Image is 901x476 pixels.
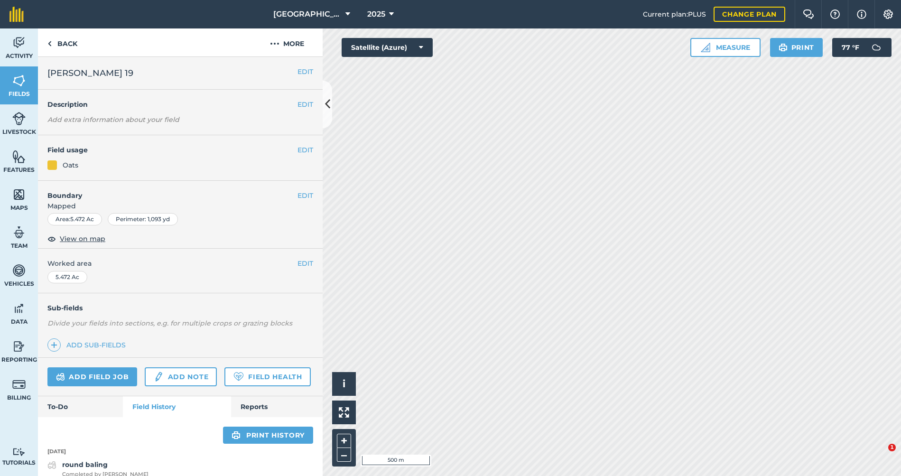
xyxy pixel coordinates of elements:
iframe: Intercom live chat [869,444,892,467]
button: Measure [690,38,761,57]
a: Reports [231,396,323,417]
img: svg+xml;base64,PHN2ZyB4bWxucz0iaHR0cDovL3d3dy53My5vcmcvMjAwMC9zdmciIHdpZHRoPSIxNyIgaGVpZ2h0PSIxNy... [857,9,866,20]
button: i [332,372,356,396]
span: Worked area [47,258,313,269]
h4: Description [47,99,313,110]
img: svg+xml;base64,PD94bWwgdmVyc2lvbj0iMS4wIiBlbmNvZGluZz0idXRmLTgiPz4KPCEtLSBHZW5lcmF0b3I6IEFkb2JlIE... [12,36,26,50]
img: fieldmargin Logo [9,7,24,22]
span: View on map [60,233,105,244]
a: Change plan [714,7,785,22]
div: Perimeter : 1,093 yd [108,213,178,225]
p: [DATE] [38,448,323,456]
div: Area : 5.472 Ac [47,213,102,225]
a: Add field job [47,367,137,386]
img: svg+xml;base64,PHN2ZyB4bWxucz0iaHR0cDovL3d3dy53My5vcmcvMjAwMC9zdmciIHdpZHRoPSIxOCIgaGVpZ2h0PSIyNC... [47,233,56,244]
em: Divide your fields into sections, e.g. for multiple crops or grazing blocks [47,319,292,327]
em: Add extra information about your field [47,115,179,124]
img: svg+xml;base64,PD94bWwgdmVyc2lvbj0iMS4wIiBlbmNvZGluZz0idXRmLTgiPz4KPCEtLSBHZW5lcmF0b3I6IEFkb2JlIE... [12,301,26,316]
button: More [251,28,323,56]
a: Add sub-fields [47,338,130,352]
button: EDIT [297,99,313,110]
img: svg+xml;base64,PD94bWwgdmVyc2lvbj0iMS4wIiBlbmNvZGluZz0idXRmLTgiPz4KPCEtLSBHZW5lcmF0b3I6IEFkb2JlIE... [12,263,26,278]
button: View on map [47,233,105,244]
div: Oats [63,160,78,170]
img: A question mark icon [829,9,841,19]
img: svg+xml;base64,PHN2ZyB4bWxucz0iaHR0cDovL3d3dy53My5vcmcvMjAwMC9zdmciIHdpZHRoPSI1NiIgaGVpZ2h0PSI2MC... [12,149,26,164]
h4: Boundary [38,181,297,201]
img: svg+xml;base64,PD94bWwgdmVyc2lvbj0iMS4wIiBlbmNvZGluZz0idXRmLTgiPz4KPCEtLSBHZW5lcmF0b3I6IEFkb2JlIE... [867,38,886,57]
img: svg+xml;base64,PHN2ZyB4bWxucz0iaHR0cDovL3d3dy53My5vcmcvMjAwMC9zdmciIHdpZHRoPSI1NiIgaGVpZ2h0PSI2MC... [12,187,26,202]
button: + [337,434,351,448]
img: svg+xml;base64,PD94bWwgdmVyc2lvbj0iMS4wIiBlbmNvZGluZz0idXRmLTgiPz4KPCEtLSBHZW5lcmF0b3I6IEFkb2JlIE... [12,377,26,392]
a: Add note [145,367,217,386]
img: svg+xml;base64,PHN2ZyB4bWxucz0iaHR0cDovL3d3dy53My5vcmcvMjAwMC9zdmciIHdpZHRoPSIxNCIgaGVpZ2h0PSIyNC... [51,339,57,351]
img: svg+xml;base64,PHN2ZyB4bWxucz0iaHR0cDovL3d3dy53My5vcmcvMjAwMC9zdmciIHdpZHRoPSIxOSIgaGVpZ2h0PSIyNC... [232,429,241,441]
img: svg+xml;base64,PHN2ZyB4bWxucz0iaHR0cDovL3d3dy53My5vcmcvMjAwMC9zdmciIHdpZHRoPSI5IiBoZWlnaHQ9IjI0Ii... [47,38,52,49]
img: Two speech bubbles overlapping with the left bubble in the forefront [803,9,814,19]
button: EDIT [297,190,313,201]
a: Field History [123,396,231,417]
h4: Sub-fields [38,303,323,313]
img: svg+xml;base64,PHN2ZyB4bWxucz0iaHR0cDovL3d3dy53My5vcmcvMjAwMC9zdmciIHdpZHRoPSIyMCIgaGVpZ2h0PSIyNC... [270,38,279,49]
img: svg+xml;base64,PD94bWwgdmVyc2lvbj0iMS4wIiBlbmNvZGluZz0idXRmLTgiPz4KPCEtLSBHZW5lcmF0b3I6IEFkb2JlIE... [12,112,26,126]
a: Field Health [224,367,310,386]
img: svg+xml;base64,PD94bWwgdmVyc2lvbj0iMS4wIiBlbmNvZGluZz0idXRmLTgiPz4KPCEtLSBHZW5lcmF0b3I6IEFkb2JlIE... [12,448,26,457]
span: i [343,378,345,390]
img: svg+xml;base64,PD94bWwgdmVyc2lvbj0iMS4wIiBlbmNvZGluZz0idXRmLTgiPz4KPCEtLSBHZW5lcmF0b3I6IEFkb2JlIE... [153,371,164,383]
a: Print history [223,427,313,444]
h4: Field usage [47,145,297,155]
img: svg+xml;base64,PHN2ZyB4bWxucz0iaHR0cDovL3d3dy53My5vcmcvMjAwMC9zdmciIHdpZHRoPSIxOSIgaGVpZ2h0PSIyNC... [779,42,788,53]
button: Satellite (Azure) [342,38,433,57]
button: EDIT [297,66,313,77]
img: svg+xml;base64,PD94bWwgdmVyc2lvbj0iMS4wIiBlbmNvZGluZz0idXRmLTgiPz4KPCEtLSBHZW5lcmF0b3I6IEFkb2JlIE... [47,459,56,471]
img: svg+xml;base64,PD94bWwgdmVyc2lvbj0iMS4wIiBlbmNvZGluZz0idXRmLTgiPz4KPCEtLSBHZW5lcmF0b3I6IEFkb2JlIE... [12,225,26,240]
img: Four arrows, one pointing top left, one top right, one bottom right and the last bottom left [339,407,349,418]
span: 2025 [367,9,385,20]
button: 77 °F [832,38,892,57]
a: Back [38,28,87,56]
button: EDIT [297,258,313,269]
span: [PERSON_NAME] 19 [47,66,133,80]
button: – [337,448,351,462]
img: A cog icon [882,9,894,19]
button: EDIT [297,145,313,155]
img: svg+xml;base64,PD94bWwgdmVyc2lvbj0iMS4wIiBlbmNvZGluZz0idXRmLTgiPz4KPCEtLSBHZW5lcmF0b3I6IEFkb2JlIE... [56,371,65,383]
button: Print [770,38,823,57]
a: To-Do [38,396,123,417]
div: 5.472 Ac [47,271,87,283]
img: svg+xml;base64,PHN2ZyB4bWxucz0iaHR0cDovL3d3dy53My5vcmcvMjAwMC9zdmciIHdpZHRoPSI1NiIgaGVpZ2h0PSI2MC... [12,74,26,88]
span: 77 ° F [842,38,859,57]
span: [GEOGRAPHIC_DATA] [273,9,342,20]
strong: round baling [62,460,108,469]
img: svg+xml;base64,PD94bWwgdmVyc2lvbj0iMS4wIiBlbmNvZGluZz0idXRmLTgiPz4KPCEtLSBHZW5lcmF0b3I6IEFkb2JlIE... [12,339,26,354]
span: 1 [888,444,896,451]
span: Current plan : PLUS [643,9,706,19]
img: Ruler icon [701,43,710,52]
span: Mapped [38,201,323,211]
